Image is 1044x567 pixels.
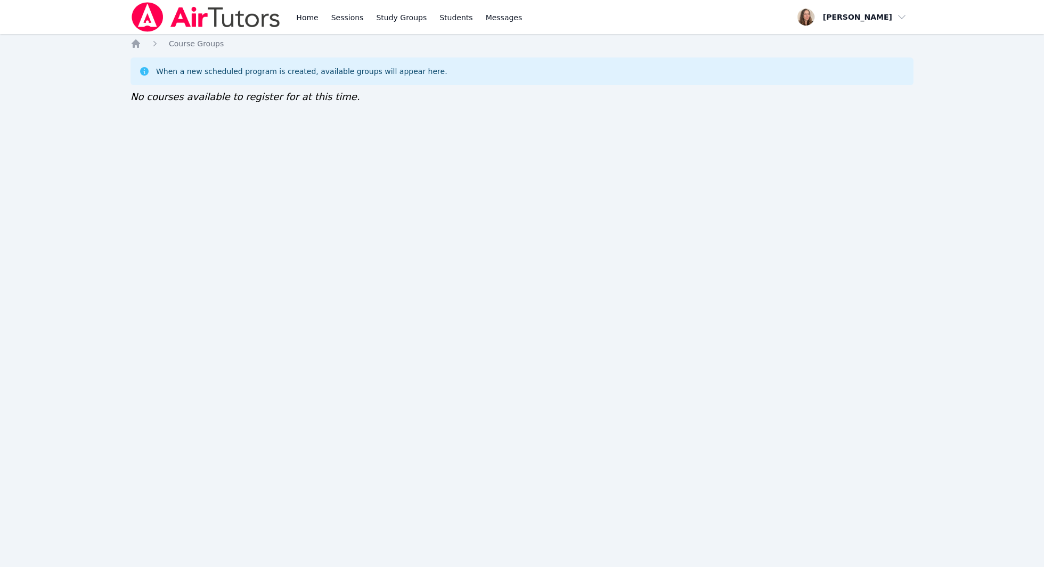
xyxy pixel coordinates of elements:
span: Course Groups [169,39,224,48]
div: When a new scheduled program is created, available groups will appear here. [156,66,447,77]
span: Messages [486,12,523,23]
nav: Breadcrumb [130,38,913,49]
span: No courses available to register for at this time. [130,91,360,102]
img: Air Tutors [130,2,281,32]
a: Course Groups [169,38,224,49]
